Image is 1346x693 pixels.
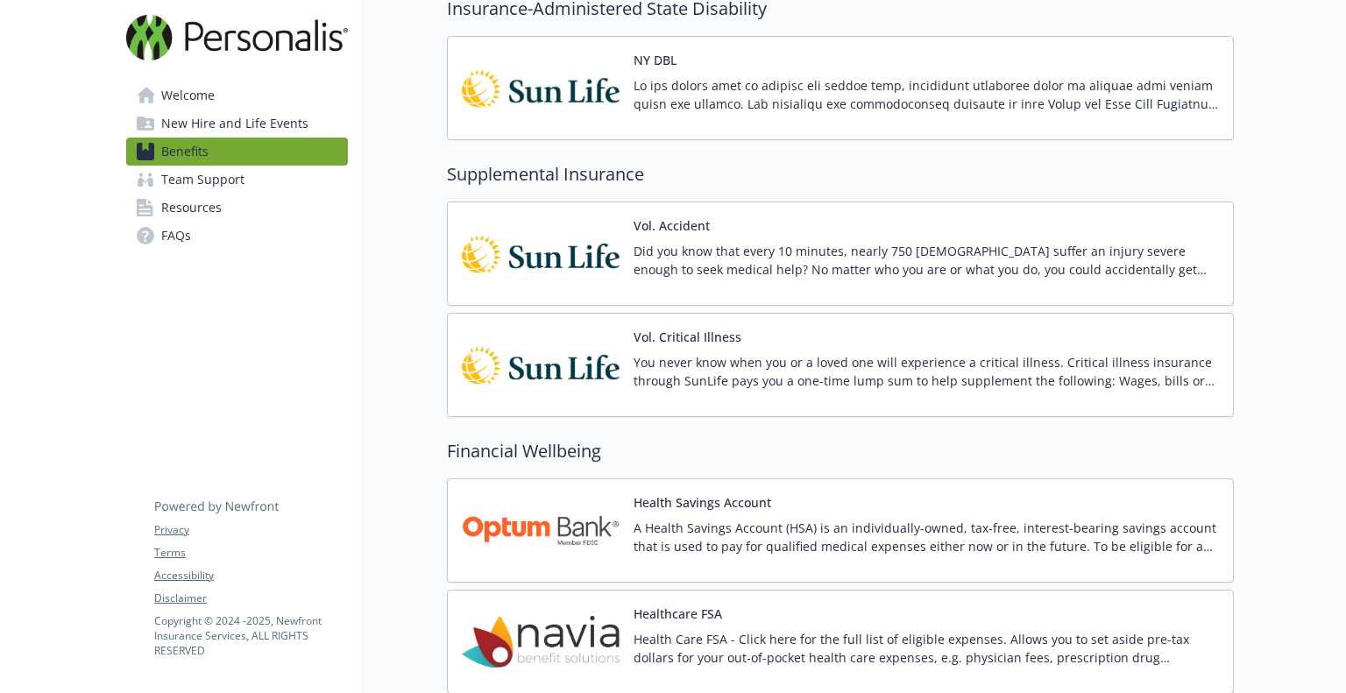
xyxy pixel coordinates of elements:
[634,630,1219,667] p: Health Care FSA - Click here for the full list of eligible expenses. Allows you to set aside pre-...
[447,161,1234,187] h2: Supplemental Insurance
[126,81,348,110] a: Welcome
[126,110,348,138] a: New Hire and Life Events
[462,51,620,125] img: Sun Life Financial carrier logo
[154,545,347,561] a: Terms
[154,522,347,538] a: Privacy
[462,216,620,291] img: Sun Life Financial carrier logo
[634,353,1219,390] p: You never know when you or a loved one will experience a critical illness. Critical illness insur...
[634,216,710,235] button: Vol. Accident
[634,493,771,512] button: Health Savings Account
[462,605,620,679] img: Navia Benefit Solutions carrier logo
[126,222,348,250] a: FAQs
[154,613,347,658] p: Copyright © 2024 - 2025 , Newfront Insurance Services, ALL RIGHTS RESERVED
[161,222,191,250] span: FAQs
[634,605,722,623] button: Healthcare FSA
[634,242,1219,279] p: Did you know that every 10 minutes, nearly 750 [DEMOGRAPHIC_DATA] suffer an injury severe enough ...
[161,138,209,166] span: Benefits
[447,438,1234,464] h2: Financial Wellbeing
[161,194,222,222] span: Resources
[161,81,215,110] span: Welcome
[126,166,348,194] a: Team Support
[634,76,1219,113] p: Lo ips dolors amet co adipisc eli seddoe temp, incididunt utlaboree dolor ma aliquae admi veniam ...
[154,568,347,583] a: Accessibility
[634,51,677,69] button: NY DBL
[161,110,308,138] span: New Hire and Life Events
[462,328,620,402] img: Sun Life Financial carrier logo
[161,166,244,194] span: Team Support
[126,138,348,166] a: Benefits
[126,194,348,222] a: Resources
[462,493,620,568] img: Optum Bank carrier logo
[154,590,347,606] a: Disclaimer
[634,519,1219,555] p: A Health Savings Account (HSA) is an individually-owned, tax-free, interest-bearing savings accou...
[634,328,741,346] button: Vol. Critical Illness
